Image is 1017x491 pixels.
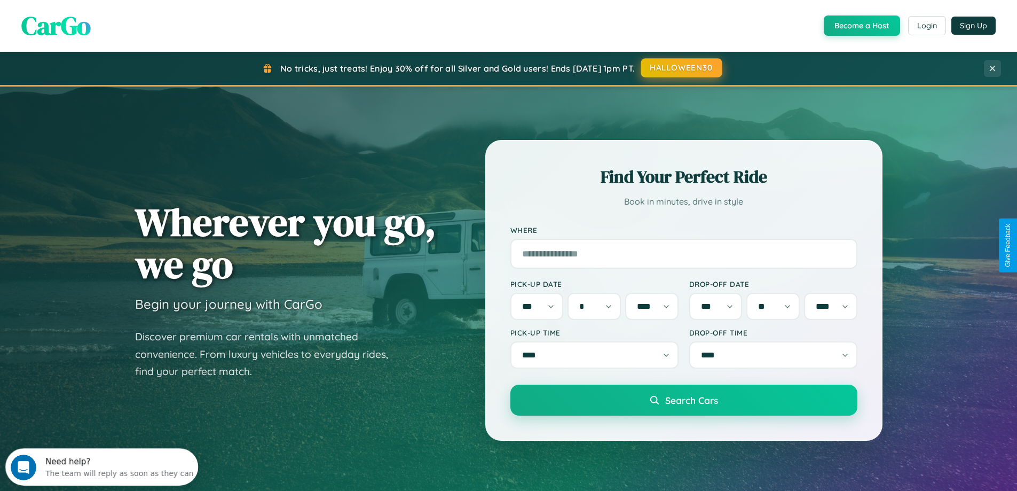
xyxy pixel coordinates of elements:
[21,8,91,43] span: CarGo
[510,385,857,416] button: Search Cars
[824,15,900,36] button: Become a Host
[135,328,402,380] p: Discover premium car rentals with unmatched convenience. From luxury vehicles to everyday rides, ...
[641,58,722,77] button: HALLOWEEN30
[11,455,36,480] iframe: Intercom live chat
[135,296,322,312] h3: Begin your journey with CarGo
[689,279,857,289] label: Drop-off Date
[908,16,946,35] button: Login
[665,394,718,406] span: Search Cars
[135,201,436,285] h1: Wherever you go, we go
[40,18,188,29] div: The team will reply as soon as they can
[951,17,996,35] button: Sign Up
[510,279,679,289] label: Pick-up Date
[689,328,857,337] label: Drop-off Time
[510,194,857,209] p: Book in minutes, drive in style
[40,9,188,18] div: Need help?
[510,225,857,235] label: Where
[510,165,857,189] h2: Find Your Perfect Ride
[280,63,635,74] span: No tricks, just treats! Enjoy 30% off for all Silver and Gold users! Ends [DATE] 1pm PT.
[1004,224,1012,267] div: Give Feedback
[5,448,198,486] iframe: Intercom live chat discovery launcher
[4,4,199,34] div: Open Intercom Messenger
[510,328,679,337] label: Pick-up Time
